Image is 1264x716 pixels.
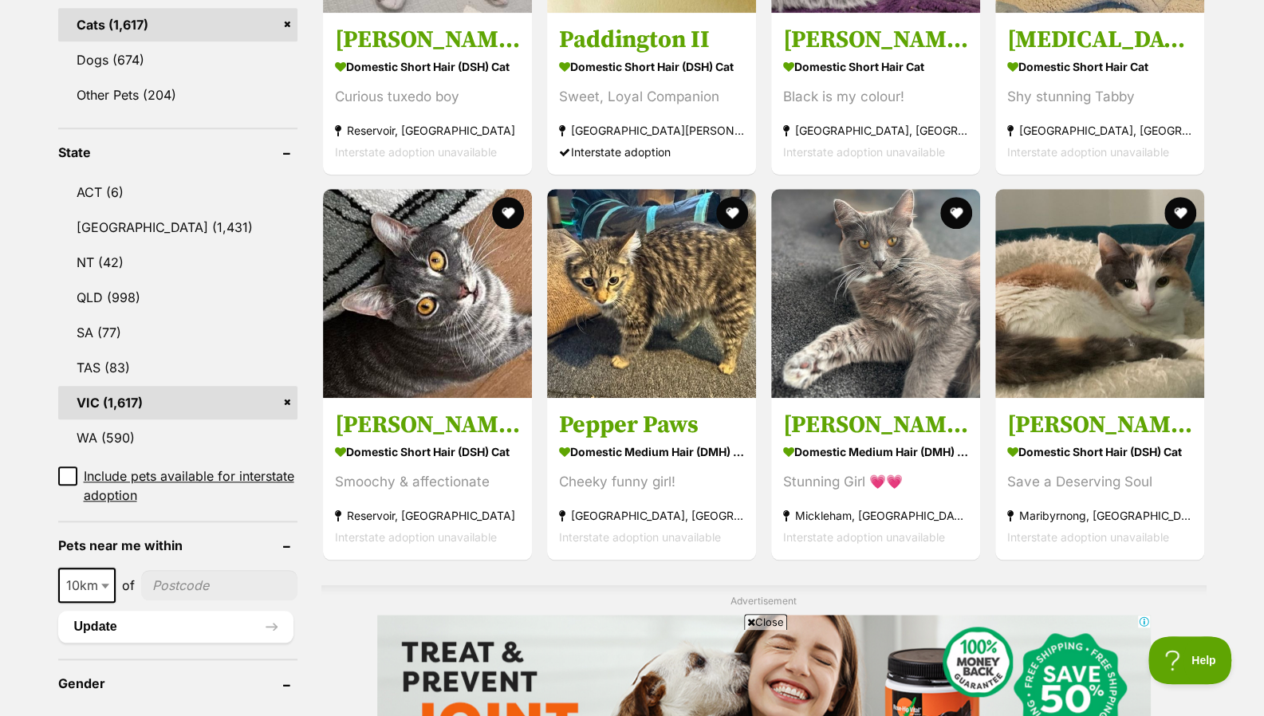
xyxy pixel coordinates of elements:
[60,574,114,596] span: 10km
[1007,144,1169,158] span: Interstate adoption unavailable
[1007,119,1192,140] strong: [GEOGRAPHIC_DATA], [GEOGRAPHIC_DATA]
[335,119,520,140] strong: Reservoir, [GEOGRAPHIC_DATA]
[335,505,520,526] strong: Reservoir, [GEOGRAPHIC_DATA]
[1007,410,1192,440] h3: [PERSON_NAME]
[335,144,497,158] span: Interstate adoption unavailable
[559,24,744,54] h3: Paddington II
[771,189,980,398] img: Hilda 🌷 - Domestic Medium Hair (DMH) Cat
[559,140,744,162] div: Interstate adoption
[122,576,135,595] span: of
[58,316,297,349] a: SA (77)
[995,189,1204,398] img: Angelina - Domestic Short Hair (DSH) Cat
[58,175,297,209] a: ACT (6)
[141,570,297,600] input: postcode
[1007,24,1192,54] h3: [MEDICAL_DATA] ** 2nd Chance Cat Rescue **
[771,12,980,174] a: [PERSON_NAME] Bunjil **2nd Chance Cat Rescue** Domestic Short Hair Cat Black is my colour! [GEOGR...
[84,466,297,505] span: Include pets available for interstate adoption
[783,471,968,493] div: Stunning Girl 💗💗
[1007,530,1169,544] span: Interstate adoption unavailable
[1165,197,1197,229] button: favourite
[58,8,297,41] a: Cats (1,617)
[783,144,945,158] span: Interstate adoption unavailable
[58,246,297,279] a: NT (42)
[58,466,297,505] a: Include pets available for interstate adoption
[58,43,297,77] a: Dogs (674)
[58,421,297,454] a: WA (590)
[323,398,532,560] a: [PERSON_NAME] Domestic Short Hair (DSH) Cat Smoochy & affectionate Reservoir, [GEOGRAPHIC_DATA] I...
[335,24,520,54] h3: [PERSON_NAME]
[335,410,520,440] h3: [PERSON_NAME]
[58,210,297,244] a: [GEOGRAPHIC_DATA] (1,431)
[58,351,297,384] a: TAS (83)
[547,12,756,174] a: Paddington II Domestic Short Hair (DSH) Cat Sweet, Loyal Companion [GEOGRAPHIC_DATA][PERSON_NAME]...
[995,12,1204,174] a: [MEDICAL_DATA] ** 2nd Chance Cat Rescue ** Domestic Short Hair Cat Shy stunning Tabby [GEOGRAPHIC...
[940,197,972,229] button: favourite
[559,85,744,107] div: Sweet, Loyal Companion
[58,386,297,419] a: VIC (1,617)
[58,611,293,643] button: Update
[547,398,756,560] a: Pepper Paws Domestic Medium Hair (DMH) Cat Cheeky funny girl! [GEOGRAPHIC_DATA], [GEOGRAPHIC_DATA...
[335,85,520,107] div: Curious tuxedo boy
[58,538,297,553] header: Pets near me within
[783,505,968,526] strong: Mickleham, [GEOGRAPHIC_DATA]
[559,505,744,526] strong: [GEOGRAPHIC_DATA], [GEOGRAPHIC_DATA]
[783,119,968,140] strong: [GEOGRAPHIC_DATA], [GEOGRAPHIC_DATA]
[559,530,721,544] span: Interstate adoption unavailable
[783,440,968,463] strong: Domestic Medium Hair (DMH) Cat
[246,636,1019,708] iframe: Advertisement
[783,85,968,107] div: Black is my colour!
[1007,505,1192,526] strong: Maribyrnong, [GEOGRAPHIC_DATA]
[559,119,744,140] strong: [GEOGRAPHIC_DATA][PERSON_NAME][GEOGRAPHIC_DATA]
[783,410,968,440] h3: [PERSON_NAME] 🌷
[783,24,968,54] h3: [PERSON_NAME] Bunjil **2nd Chance Cat Rescue**
[335,530,497,544] span: Interstate adoption unavailable
[58,78,297,112] a: Other Pets (204)
[716,197,748,229] button: favourite
[58,281,297,314] a: QLD (998)
[547,189,756,398] img: Pepper Paws - Domestic Medium Hair (DMH) Cat
[559,440,744,463] strong: Domestic Medium Hair (DMH) Cat
[744,614,787,630] span: Close
[559,410,744,440] h3: Pepper Paws
[783,54,968,77] strong: Domestic Short Hair Cat
[559,54,744,77] strong: Domestic Short Hair (DSH) Cat
[58,568,116,603] span: 10km
[323,12,532,174] a: [PERSON_NAME] Domestic Short Hair (DSH) Cat Curious tuxedo boy Reservoir, [GEOGRAPHIC_DATA] Inter...
[58,676,297,690] header: Gender
[995,398,1204,560] a: [PERSON_NAME] Domestic Short Hair (DSH) Cat Save a Deserving Soul Maribyrnong, [GEOGRAPHIC_DATA] ...
[492,197,524,229] button: favourite
[335,440,520,463] strong: Domestic Short Hair (DSH) Cat
[323,189,532,398] img: Sally - Domestic Short Hair (DSH) Cat
[1007,440,1192,463] strong: Domestic Short Hair (DSH) Cat
[559,471,744,493] div: Cheeky funny girl!
[783,530,945,544] span: Interstate adoption unavailable
[335,471,520,493] div: Smoochy & affectionate
[1007,54,1192,77] strong: Domestic Short Hair Cat
[58,145,297,159] header: State
[1007,85,1192,107] div: Shy stunning Tabby
[335,54,520,77] strong: Domestic Short Hair (DSH) Cat
[771,398,980,560] a: [PERSON_NAME] 🌷 Domestic Medium Hair (DMH) Cat Stunning Girl 💗💗 Mickleham, [GEOGRAPHIC_DATA] Inte...
[1007,471,1192,493] div: Save a Deserving Soul
[1148,636,1232,684] iframe: Help Scout Beacon - Open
